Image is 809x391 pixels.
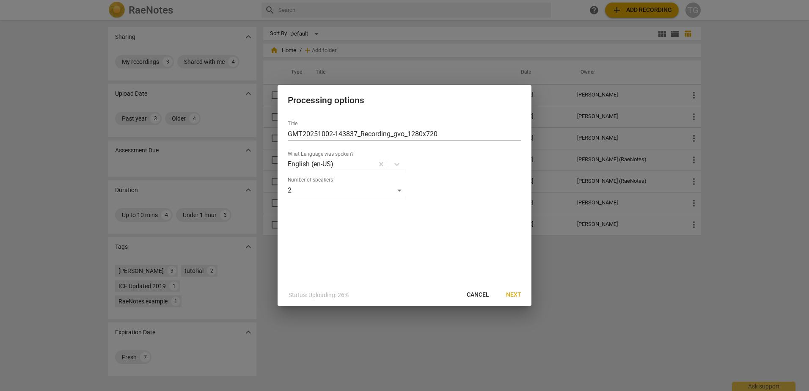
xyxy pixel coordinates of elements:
[288,121,297,127] label: Title
[289,291,349,300] p: Status: Uploading: 26%
[288,95,521,106] h2: Processing options
[506,291,521,299] span: Next
[467,291,489,299] span: Cancel
[288,184,404,197] div: 2
[499,287,528,303] button: Next
[460,287,496,303] button: Cancel
[288,178,333,183] label: Number of speakers
[288,159,333,169] p: English (en-US)
[288,152,354,157] label: What Language was spoken?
